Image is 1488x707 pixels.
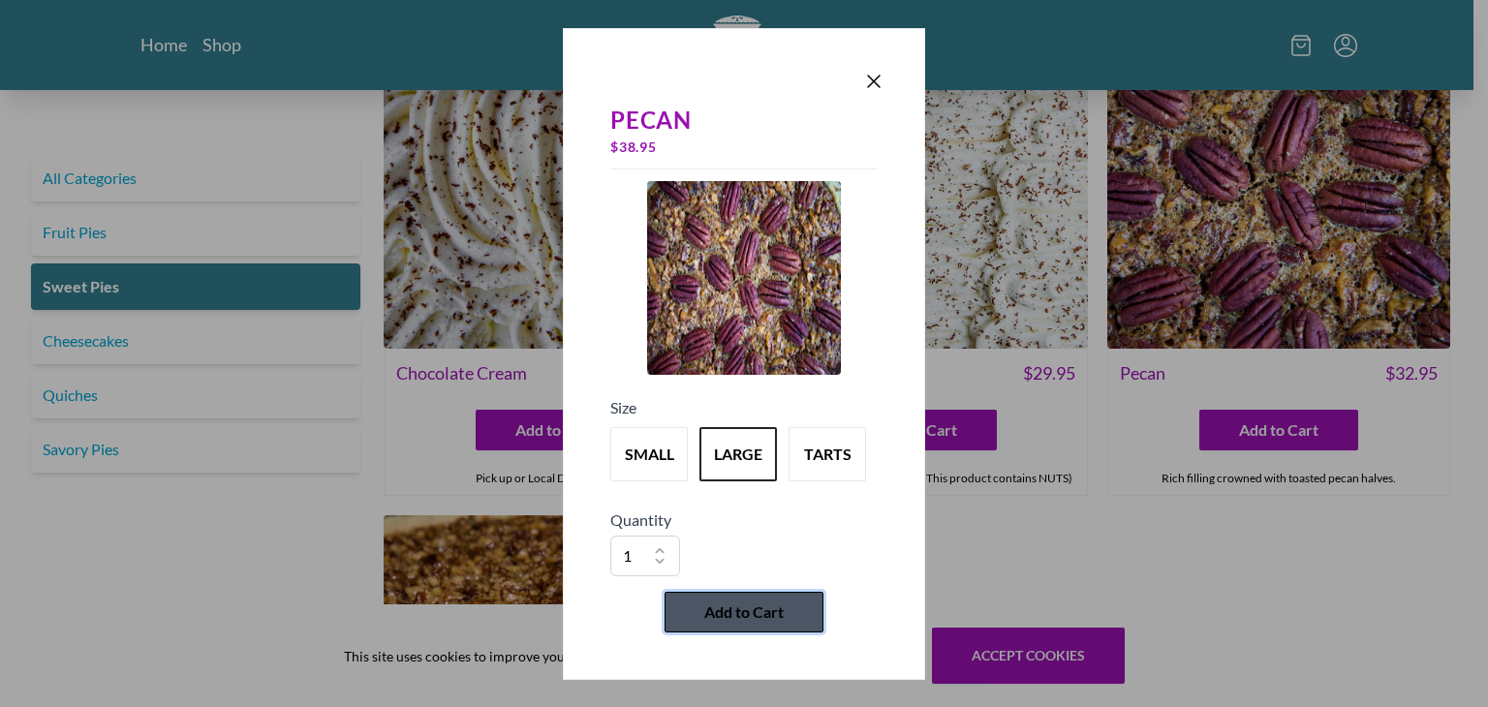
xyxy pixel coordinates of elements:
button: Add to Cart [665,592,823,632]
button: Close panel [862,70,885,93]
button: Variant Swatch [699,427,777,481]
h5: Quantity [610,508,878,532]
div: $ 38.95 [610,134,878,161]
button: Variant Swatch [610,427,688,481]
a: Product Image [647,181,841,381]
span: Add to Cart [704,600,784,624]
h5: Size [610,396,878,419]
button: Variant Swatch [789,427,866,481]
div: Pecan [610,107,878,134]
img: Product Image [647,181,841,375]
